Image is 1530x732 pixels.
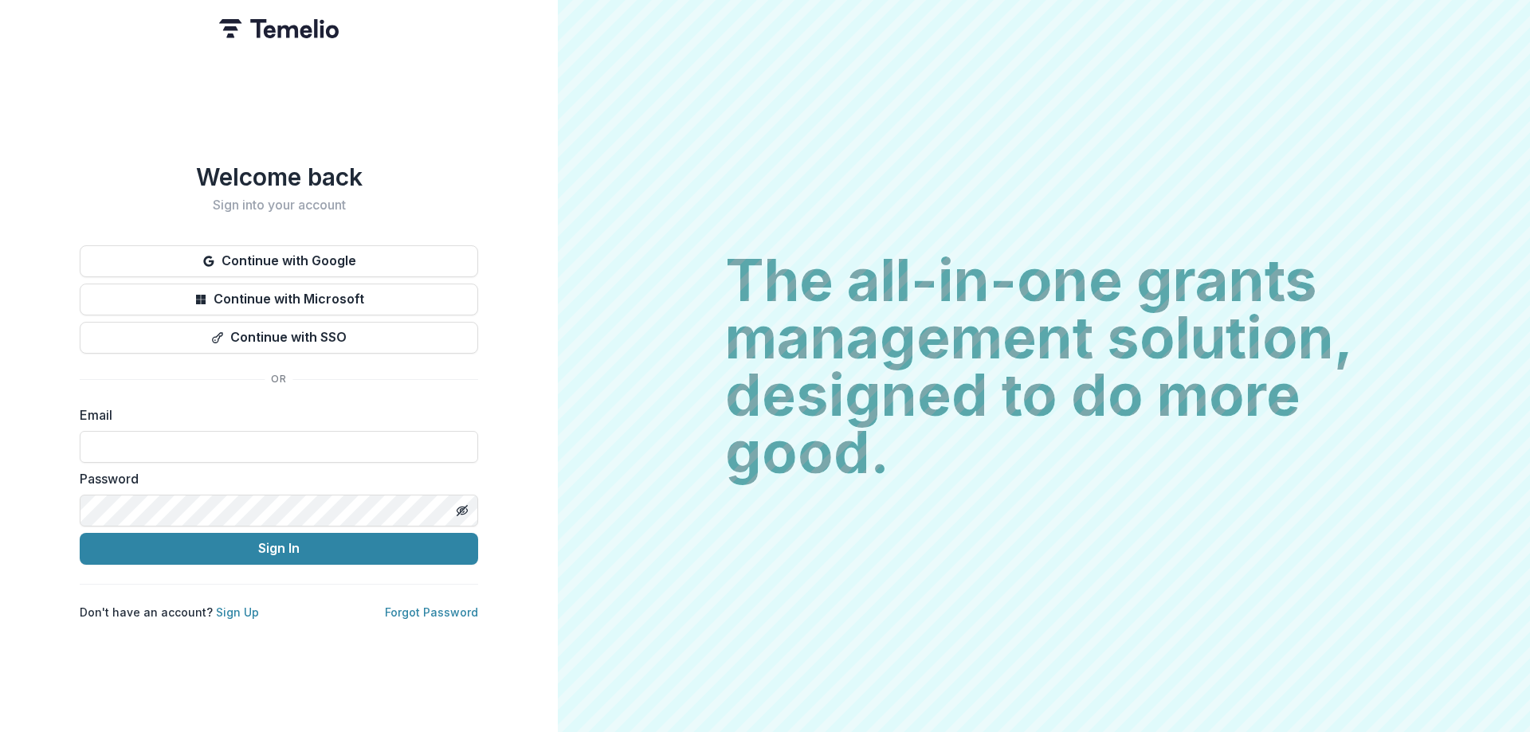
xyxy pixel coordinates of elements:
button: Toggle password visibility [449,498,475,523]
img: Temelio [219,19,339,38]
button: Sign In [80,533,478,565]
a: Sign Up [216,605,259,619]
label: Email [80,405,469,425]
button: Continue with SSO [80,322,478,354]
p: Don't have an account? [80,604,259,620]
h1: Welcome back [80,162,478,191]
a: Forgot Password [385,605,478,619]
button: Continue with Microsoft [80,284,478,315]
button: Continue with Google [80,245,478,277]
label: Password [80,469,469,488]
h2: Sign into your account [80,198,478,213]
